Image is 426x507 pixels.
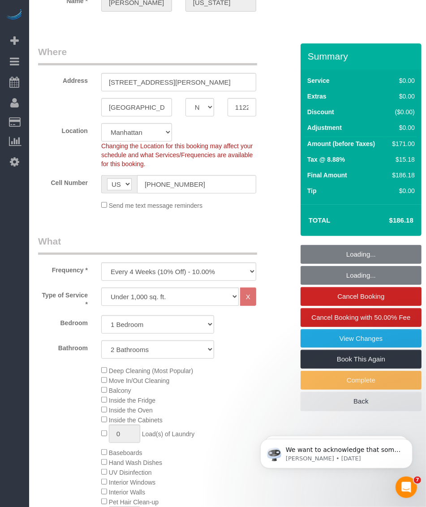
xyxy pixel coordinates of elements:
[5,9,23,21] img: Automaid Logo
[308,51,417,61] h3: Summary
[39,26,154,149] span: We want to acknowledge that some users may be experiencing lag or slower performance in our softw...
[109,449,142,456] span: Baseboards
[389,186,415,195] div: $0.00
[301,308,422,327] a: Cancel Booking with 50.00% Fee
[307,92,327,101] label: Extras
[396,477,417,498] iframe: Intercom live chat
[39,34,155,43] p: Message from Ellie, sent 1d ago
[31,340,95,352] label: Bathroom
[307,76,330,85] label: Service
[109,407,153,414] span: Inside the Oven
[389,92,415,101] div: $0.00
[38,235,257,255] legend: What
[31,315,95,327] label: Bedroom
[307,123,342,132] label: Adjustment
[31,262,95,275] label: Frequency *
[101,98,172,116] input: City
[109,479,155,486] span: Interior Windows
[142,430,195,438] span: Load(s) of Laundry
[307,107,334,116] label: Discount
[389,171,415,180] div: $186.18
[31,288,95,309] label: Type of Service *
[307,186,317,195] label: Tip
[109,498,159,506] span: Pet Hair Clean-up
[109,202,202,209] span: Send me text message reminders
[389,107,415,116] div: ($0.00)
[389,123,415,132] div: $0.00
[38,45,257,65] legend: Where
[31,73,95,85] label: Address
[109,489,145,496] span: Interior Walls
[301,287,422,306] a: Cancel Booking
[301,392,422,411] a: Back
[109,387,131,394] span: Balcony
[109,377,169,384] span: Move In/Out Cleaning
[307,155,345,164] label: Tax @ 8.88%
[309,216,331,224] strong: Total
[389,155,415,164] div: $15.18
[301,350,422,369] a: Book This Again
[137,175,256,193] input: Cell Number
[109,367,193,374] span: Deep Cleaning (Most Popular)
[389,139,415,148] div: $171.00
[301,329,422,348] a: View Changes
[31,175,95,187] label: Cell Number
[389,76,415,85] div: $0.00
[312,314,411,321] span: Cancel Booking with 50.00% Fee
[101,142,253,168] span: Changing the Location for this booking may affect your schedule and what Services/Frequencies are...
[109,459,162,466] span: Hand Wash Dishes
[307,139,375,148] label: Amount (before Taxes)
[414,477,421,484] span: 7
[109,397,155,404] span: Inside the Fridge
[109,469,152,476] span: UV Disinfection
[307,171,347,180] label: Final Amount
[247,420,426,483] iframe: Intercom notifications message
[362,217,413,224] h4: $186.18
[228,98,256,116] input: Zip Code
[31,123,95,135] label: Location
[109,417,163,424] span: Inside the Cabinets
